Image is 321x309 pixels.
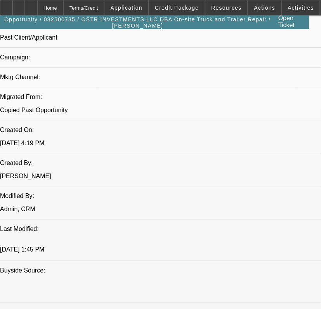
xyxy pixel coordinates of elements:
[155,5,199,11] span: Credit Package
[275,12,308,32] a: Open Ticket
[205,0,247,15] button: Resources
[254,5,275,11] span: Actions
[104,0,148,15] button: Application
[248,0,281,15] button: Actions
[110,5,142,11] span: Application
[282,0,320,15] button: Activities
[211,5,241,11] span: Resources
[149,0,205,15] button: Credit Package
[288,5,314,11] span: Activities
[3,16,272,29] span: Opportunity / 082500735 / OSTR INVESTMENTS LLC DBA On-site Truck and Trailer Repair / [PERSON_NAME]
